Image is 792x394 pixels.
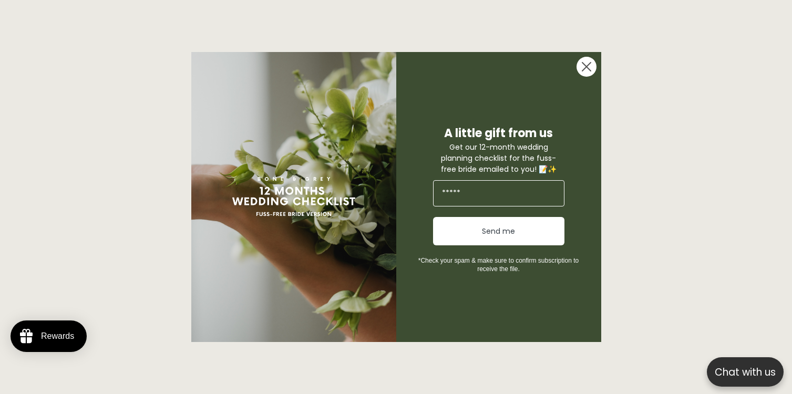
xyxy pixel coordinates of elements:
[191,52,396,341] img: Bone and Grey 12 Months Wedding Checklis
[418,257,579,273] span: *Check your spam & make sure to confirm subscription to receive the file.
[433,217,564,245] button: Send me
[444,125,553,141] span: A little gift from us
[707,365,784,380] p: Chat with us
[441,142,557,174] span: Get our 12-month wedding planning checklist for the fuss-free bride emailed to you! 📝✨
[41,331,74,341] div: Rewards
[576,56,597,77] button: Close dialog
[707,357,784,387] button: Open chatbox
[433,180,564,206] input: Email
